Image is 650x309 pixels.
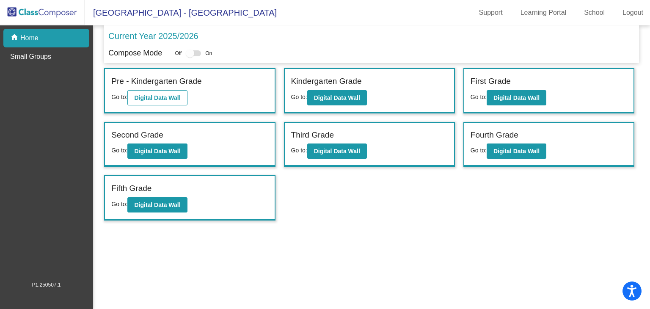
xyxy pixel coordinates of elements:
span: Go to: [111,147,127,154]
label: Fifth Grade [111,182,151,195]
button: Digital Data Wall [487,143,546,159]
p: Small Groups [10,52,51,62]
span: Off [175,50,182,57]
a: Learning Portal [514,6,573,19]
b: Digital Data Wall [493,148,540,154]
span: On [205,50,212,57]
button: Digital Data Wall [127,197,187,212]
label: Fourth Grade [471,129,518,141]
label: Pre - Kindergarten Grade [111,75,201,88]
p: Home [20,33,39,43]
b: Digital Data Wall [314,94,360,101]
span: Go to: [291,147,307,154]
span: Go to: [471,94,487,100]
p: Compose Mode [108,47,162,59]
a: School [577,6,611,19]
button: Digital Data Wall [307,143,367,159]
label: First Grade [471,75,511,88]
button: Digital Data Wall [487,90,546,105]
button: Digital Data Wall [127,90,187,105]
b: Digital Data Wall [134,94,180,101]
span: Go to: [291,94,307,100]
span: [GEOGRAPHIC_DATA] - [GEOGRAPHIC_DATA] [85,6,277,19]
mat-icon: home [10,33,20,43]
label: Kindergarten Grade [291,75,362,88]
a: Logout [616,6,650,19]
b: Digital Data Wall [134,201,180,208]
b: Digital Data Wall [134,148,180,154]
label: Second Grade [111,129,163,141]
button: Digital Data Wall [307,90,367,105]
b: Digital Data Wall [493,94,540,101]
a: Support [472,6,510,19]
span: Go to: [111,201,127,207]
button: Digital Data Wall [127,143,187,159]
span: Go to: [111,94,127,100]
b: Digital Data Wall [314,148,360,154]
p: Current Year 2025/2026 [108,30,198,42]
span: Go to: [471,147,487,154]
label: Third Grade [291,129,334,141]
